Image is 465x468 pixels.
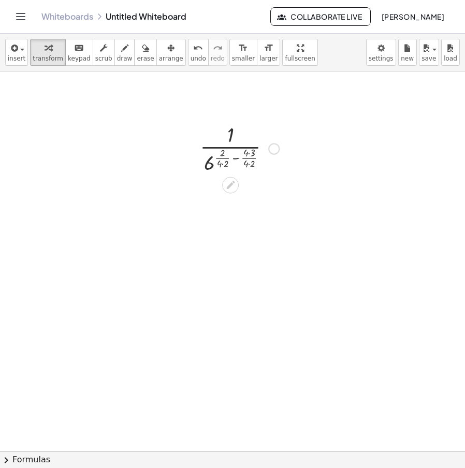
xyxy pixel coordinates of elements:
[12,8,29,25] button: Toggle navigation
[188,39,209,66] button: undoundo
[279,12,362,21] span: Collaborate Live
[68,55,91,62] span: keypad
[422,55,436,62] span: save
[441,39,460,66] button: load
[419,39,439,66] button: save
[95,55,112,62] span: scrub
[5,39,28,66] button: insert
[74,42,84,54] i: keyboard
[211,55,225,62] span: redo
[270,7,371,26] button: Collaborate Live
[444,55,457,62] span: load
[401,55,414,62] span: new
[114,39,135,66] button: draw
[193,42,203,54] i: undo
[369,55,394,62] span: settings
[285,55,315,62] span: fullscreen
[208,39,227,66] button: redoredo
[33,55,63,62] span: transform
[8,55,25,62] span: insert
[159,55,183,62] span: arrange
[259,55,278,62] span: larger
[156,39,186,66] button: arrange
[398,39,417,66] button: new
[213,42,223,54] i: redo
[257,39,280,66] button: format_sizelarger
[381,12,444,21] span: [PERSON_NAME]
[65,39,93,66] button: keyboardkeypad
[117,55,133,62] span: draw
[232,55,255,62] span: smaller
[30,39,66,66] button: transform
[41,11,93,22] a: Whiteboards
[134,39,156,66] button: erase
[93,39,115,66] button: scrub
[137,55,154,62] span: erase
[229,39,257,66] button: format_sizesmaller
[222,177,239,193] div: Edit math
[373,7,453,26] button: [PERSON_NAME]
[282,39,317,66] button: fullscreen
[191,55,206,62] span: undo
[264,42,273,54] i: format_size
[366,39,396,66] button: settings
[238,42,248,54] i: format_size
